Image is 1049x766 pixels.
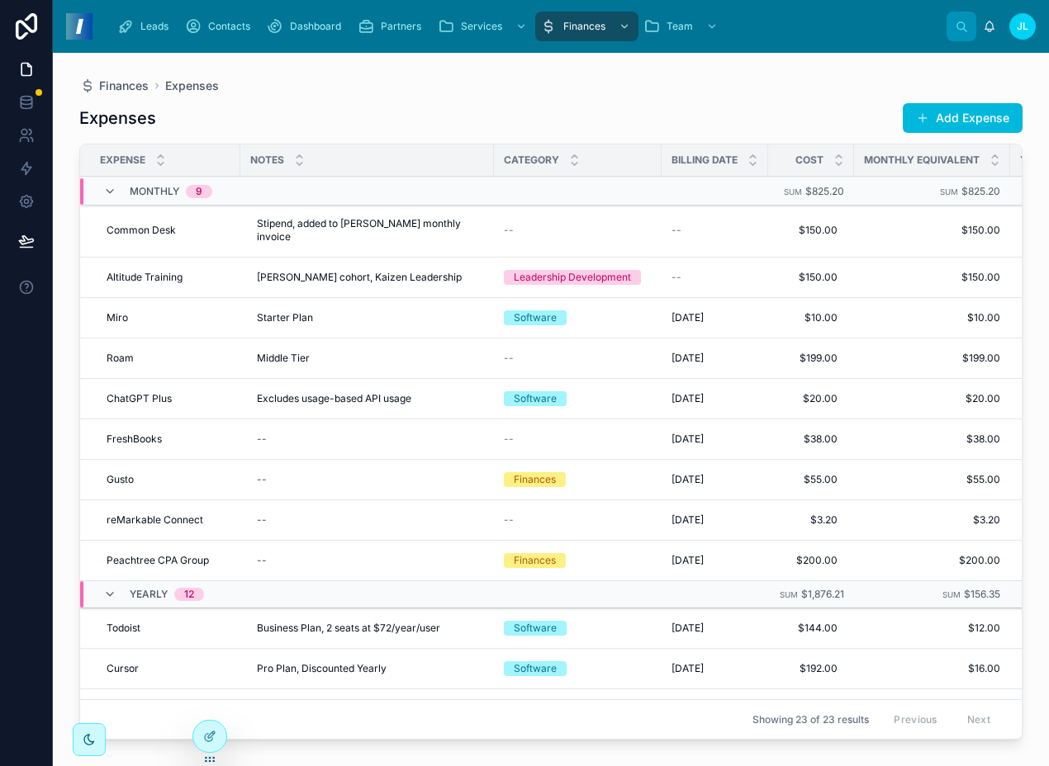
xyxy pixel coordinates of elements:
a: reMarkable Connect [100,507,230,533]
a: Pro Plan, Discounted Yearly [250,655,484,682]
a: $150.00 [864,271,1000,284]
span: $10.00 [864,311,1000,324]
a: Finances [535,12,638,41]
span: ChatGPT Plus [107,392,172,405]
span: $38.00 [785,433,838,446]
span: Category [504,154,559,167]
a: [DATE] [672,352,758,365]
span: [DATE] [672,622,704,635]
div: -- [257,473,267,486]
span: $1,876.21 [801,588,844,600]
span: -- [672,224,681,237]
span: $20.00 [785,392,838,405]
div: Finances [514,472,556,487]
span: Monthly Equivalent [864,154,980,167]
a: Finances [504,472,652,487]
small: Sum [780,590,798,599]
span: $10.00 [785,311,838,324]
a: $55.00 [864,473,1000,486]
a: [DATE] [672,392,758,405]
a: -- [504,352,652,365]
a: $150.00 [778,264,844,291]
a: Todoist [100,615,230,641]
a: $3.20 [864,513,1000,527]
a: $199.00 [864,352,1000,365]
span: JL [1017,20,1028,33]
a: Software [504,621,652,636]
span: $16.00 [864,662,1000,675]
a: -- [672,271,758,284]
span: -- [504,513,514,527]
span: $825.20 [961,185,1000,197]
a: $192.00 [778,696,844,722]
div: Finances [514,553,556,568]
span: Leads [140,20,169,33]
a: Gusto [100,466,230,493]
span: $156.35 [964,588,1000,600]
span: $199.00 [785,352,838,365]
span: Excludes usage-based API usage [257,392,411,405]
div: -- [257,433,267,446]
a: Software [504,391,652,406]
span: Pro Plan, Discounted Yearly [257,662,387,675]
a: Roam [100,345,230,371]
span: -- [504,352,514,365]
span: [DATE] [672,392,704,405]
span: [DATE] [672,473,704,486]
h1: Expenses [79,106,156,130]
a: Middle Tier [250,345,484,371]
span: -- [504,224,514,237]
a: Finances [79,78,149,94]
a: Dashboard [262,12,353,41]
a: $199.00 [778,345,844,371]
a: Cursor [100,655,230,682]
span: $38.00 [864,433,1000,446]
a: Peachtree CPA Group [100,547,230,574]
a: Altitude Training [100,264,230,291]
span: Expenses [165,78,219,94]
a: $192.00 [778,655,844,682]
small: Sum [940,187,958,196]
span: Showing 23 of 23 results [752,713,869,726]
div: Software [514,391,557,406]
span: Peachtree CPA Group [107,554,209,567]
span: Miro [107,311,128,324]
span: Stipend, added to [PERSON_NAME] monthly invoice [257,217,477,244]
a: -- [504,433,652,446]
span: Yearly [130,588,168,601]
a: $144.00 [778,615,844,641]
a: $55.00 [778,466,844,493]
span: [DATE] [672,662,704,675]
span: Expense [100,154,145,167]
a: -- [250,507,484,533]
span: [DATE] [672,554,704,567]
span: reMarkable Connect [107,513,203,527]
span: Billing Date [672,154,738,167]
span: Team [667,20,693,33]
a: Contacts [180,12,262,41]
span: Middle Tier [257,352,310,365]
a: $10.00 [778,305,844,331]
a: $3.20 [778,507,844,533]
span: Monthly [130,185,179,198]
a: [DATE] [672,473,758,486]
span: Starter Plan [257,311,313,324]
span: Contacts [208,20,250,33]
span: Partners [381,20,421,33]
span: Finances [99,78,149,94]
a: $38.00 [778,426,844,452]
span: [DATE] [672,352,704,365]
a: $200.00 [864,554,1000,567]
span: $3.20 [785,513,838,527]
a: Partners [353,12,433,41]
span: Cost [795,154,824,167]
a: Finances [504,553,652,568]
a: Miro [100,305,230,331]
a: Figma [100,696,230,722]
a: [DATE] [672,311,758,324]
a: Leadership Development [504,270,652,285]
a: Excludes usage-based API usage [250,385,484,412]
